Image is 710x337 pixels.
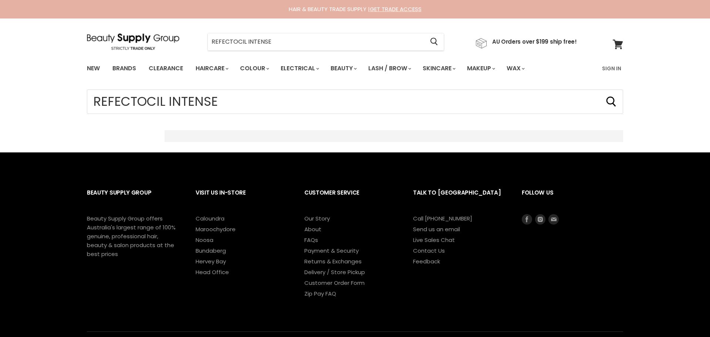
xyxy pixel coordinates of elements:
h2: Visit Us In-Store [196,183,290,214]
button: Search [424,33,444,50]
a: Beauty [325,61,361,76]
a: GET TRADE ACCESS [370,5,422,13]
a: Feedback [413,257,440,265]
a: Brands [107,61,142,76]
a: Noosa [196,236,213,244]
input: Search [87,90,623,114]
a: Payment & Security [304,247,359,255]
a: Bundaberg [196,247,226,255]
a: Live Sales Chat [413,236,455,244]
nav: Main [78,58,632,79]
a: Lash / Brow [363,61,416,76]
a: Sign In [598,61,626,76]
a: Returns & Exchanges [304,257,362,265]
a: Skincare [417,61,460,76]
h2: Customer Service [304,183,398,214]
form: Product [207,33,444,51]
a: Hervey Bay [196,257,226,265]
a: Call [PHONE_NUMBER] [413,215,472,222]
a: Makeup [461,61,500,76]
a: FAQs [304,236,318,244]
a: New [81,61,105,76]
button: Search [605,96,617,108]
input: Search [208,33,424,50]
div: HAIR & BEAUTY TRADE SUPPLY | [78,6,632,13]
a: Wax [501,61,529,76]
a: Clearance [143,61,189,76]
p: Beauty Supply Group offers Australia's largest range of 100% genuine, professional hair, beauty &... [87,214,176,259]
a: Our Story [304,215,330,222]
a: Colour [234,61,274,76]
h2: Follow us [522,183,623,214]
a: Caloundra [196,215,224,222]
form: Product [87,90,623,114]
a: Head Office [196,268,229,276]
iframe: Gorgias live chat messenger [673,302,703,330]
a: Delivery / Store Pickup [304,268,365,276]
a: Zip Pay FAQ [304,290,336,297]
a: Haircare [190,61,233,76]
a: About [304,225,321,233]
ul: Main menu [81,58,564,79]
a: Send us an email [413,225,460,233]
a: Maroochydore [196,225,236,233]
a: Customer Order Form [304,279,365,287]
h2: Talk to [GEOGRAPHIC_DATA] [413,183,507,214]
a: Electrical [275,61,324,76]
h2: Beauty Supply Group [87,183,181,214]
a: Contact Us [413,247,445,255]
